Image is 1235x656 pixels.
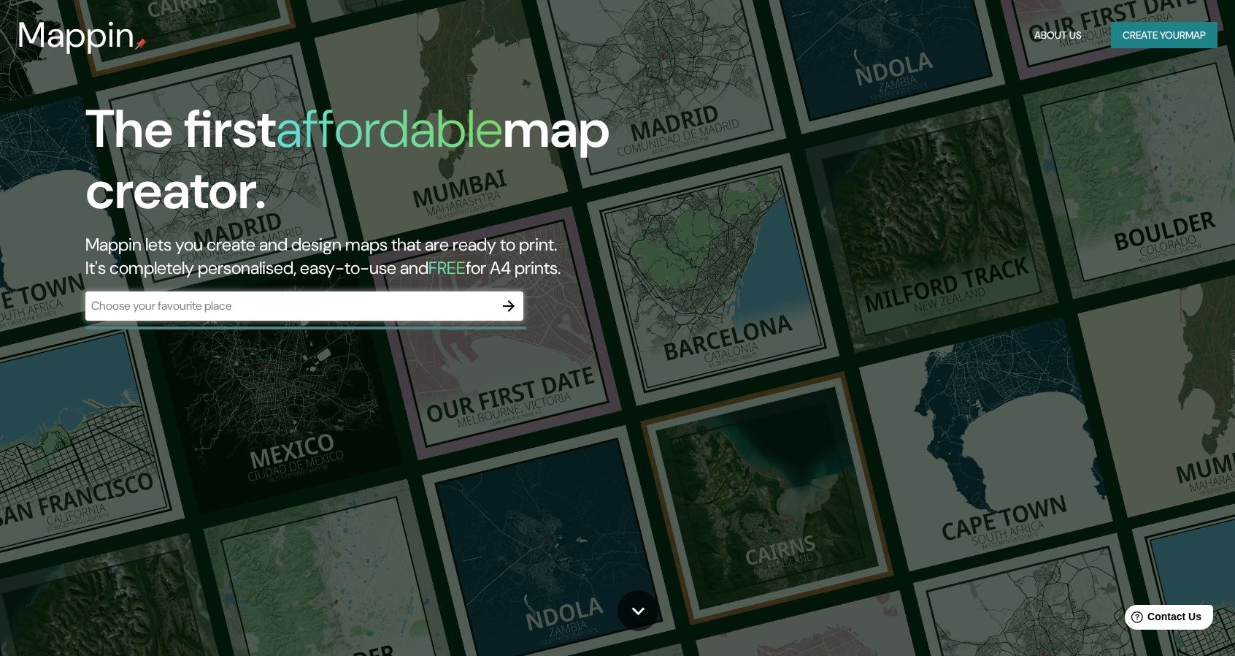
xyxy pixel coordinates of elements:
[1111,22,1217,49] button: Create yourmap
[428,256,466,279] h5: FREE
[276,95,503,163] h1: affordable
[1105,599,1219,640] iframe: Help widget launcher
[18,15,135,56] h3: Mappin
[1028,22,1088,49] button: About Us
[85,99,703,233] h1: The first map creator.
[135,38,147,50] img: mappin-pin
[85,233,703,280] h2: Mappin lets you create and design maps that are ready to print. It's completely personalised, eas...
[85,297,494,314] input: Choose your favourite place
